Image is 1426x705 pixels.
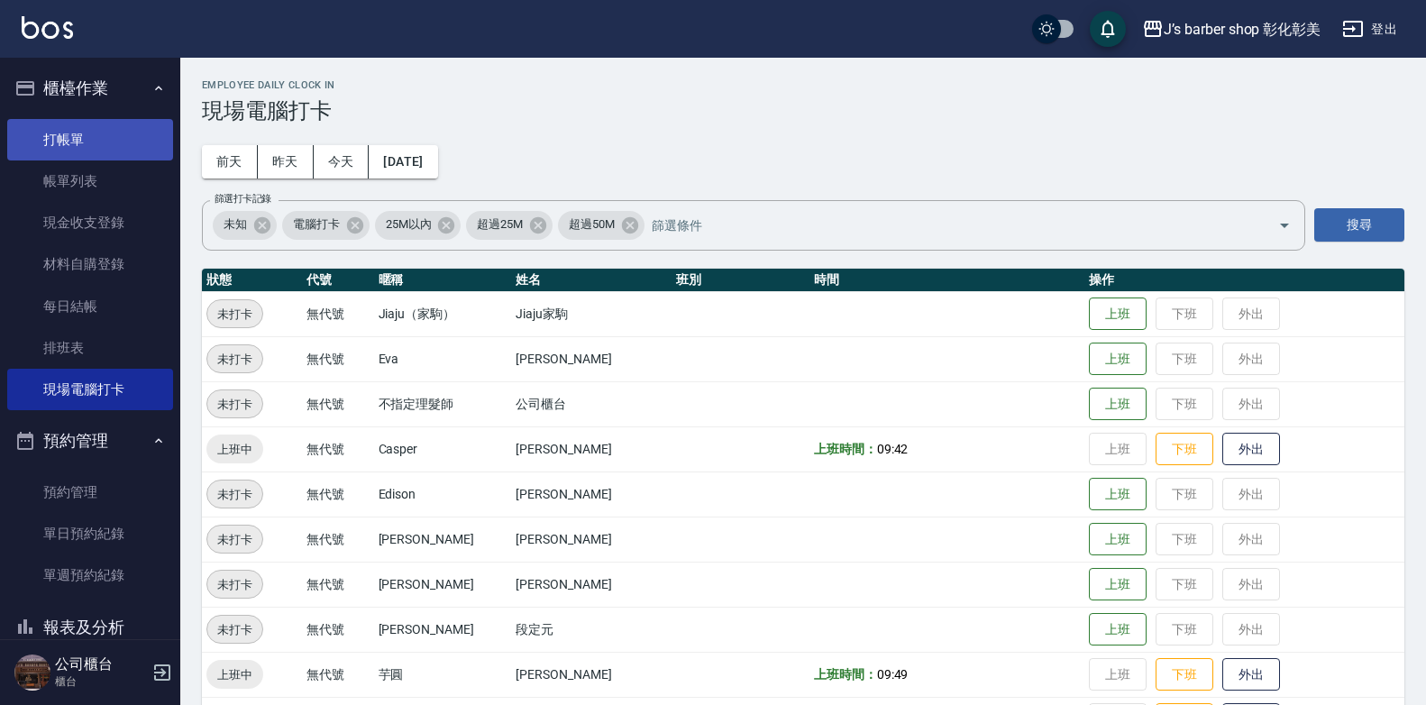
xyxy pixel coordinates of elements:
[511,562,672,607] td: [PERSON_NAME]
[466,215,534,233] span: 超過25M
[207,620,262,639] span: 未打卡
[206,440,263,459] span: 上班中
[1314,208,1404,242] button: 搜尋
[302,517,373,562] td: 無代號
[558,215,626,233] span: 超過50M
[7,65,173,112] button: 櫃檯作業
[647,209,1247,241] input: 篩選條件
[375,211,462,240] div: 25M以內
[7,604,173,651] button: 報表及分析
[374,336,512,381] td: Eva
[558,211,644,240] div: 超過50M
[7,417,173,464] button: 預約管理
[374,517,512,562] td: [PERSON_NAME]
[1222,658,1280,691] button: 外出
[511,652,672,697] td: [PERSON_NAME]
[1089,478,1147,511] button: 上班
[374,652,512,697] td: 芋圓
[1335,13,1404,46] button: 登出
[302,381,373,426] td: 無代號
[258,145,314,179] button: 昨天
[206,665,263,684] span: 上班中
[369,145,437,179] button: [DATE]
[207,485,262,504] span: 未打卡
[374,562,512,607] td: [PERSON_NAME]
[207,350,262,369] span: 未打卡
[302,336,373,381] td: 無代號
[7,202,173,243] a: 現金收支登錄
[7,513,173,554] a: 單日預約紀錄
[14,655,50,691] img: Person
[511,381,672,426] td: 公司櫃台
[55,673,147,690] p: 櫃台
[511,517,672,562] td: [PERSON_NAME]
[814,442,877,456] b: 上班時間：
[814,667,877,682] b: 上班時間：
[302,562,373,607] td: 無代號
[511,336,672,381] td: [PERSON_NAME]
[1270,211,1299,240] button: Open
[511,269,672,292] th: 姓名
[374,472,512,517] td: Edison
[213,211,277,240] div: 未知
[282,215,351,233] span: 電腦打卡
[1089,298,1147,331] button: 上班
[1084,269,1404,292] th: 操作
[7,369,173,410] a: 現場電腦打卡
[22,16,73,39] img: Logo
[7,327,173,369] a: 排班表
[215,192,271,206] label: 篩選打卡記錄
[877,442,909,456] span: 09:42
[7,160,173,202] a: 帳單列表
[302,269,373,292] th: 代號
[1089,523,1147,556] button: 上班
[374,381,512,426] td: 不指定理髮師
[1156,433,1213,466] button: 下班
[302,607,373,652] td: 無代號
[302,652,373,697] td: 無代號
[375,215,443,233] span: 25M以內
[511,426,672,472] td: [PERSON_NAME]
[7,243,173,285] a: 材料自購登錄
[374,426,512,472] td: Casper
[7,119,173,160] a: 打帳單
[511,607,672,652] td: 段定元
[1089,613,1147,646] button: 上班
[302,291,373,336] td: 無代號
[302,426,373,472] td: 無代號
[55,655,147,673] h5: 公司櫃台
[466,211,553,240] div: 超過25M
[374,269,512,292] th: 暱稱
[1222,433,1280,466] button: 外出
[511,472,672,517] td: [PERSON_NAME]
[7,286,173,327] a: 每日結帳
[207,530,262,549] span: 未打卡
[7,472,173,513] a: 預約管理
[374,291,512,336] td: Jiaju（家駒）
[202,98,1404,124] h3: 現場電腦打卡
[207,395,262,414] span: 未打卡
[213,215,258,233] span: 未知
[1089,343,1147,376] button: 上班
[1089,568,1147,601] button: 上班
[314,145,370,179] button: 今天
[202,145,258,179] button: 前天
[1156,658,1213,691] button: 下班
[809,269,1085,292] th: 時間
[511,291,672,336] td: Jiaju家駒
[202,269,302,292] th: 狀態
[1164,18,1321,41] div: J’s barber shop 彰化彰美
[282,211,370,240] div: 電腦打卡
[207,305,262,324] span: 未打卡
[207,575,262,594] span: 未打卡
[302,472,373,517] td: 無代號
[202,79,1404,91] h2: Employee Daily Clock In
[1135,11,1328,48] button: J’s barber shop 彰化彰美
[374,607,512,652] td: [PERSON_NAME]
[1090,11,1126,47] button: save
[672,269,809,292] th: 班別
[7,554,173,596] a: 單週預約紀錄
[1089,388,1147,421] button: 上班
[877,667,909,682] span: 09:49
